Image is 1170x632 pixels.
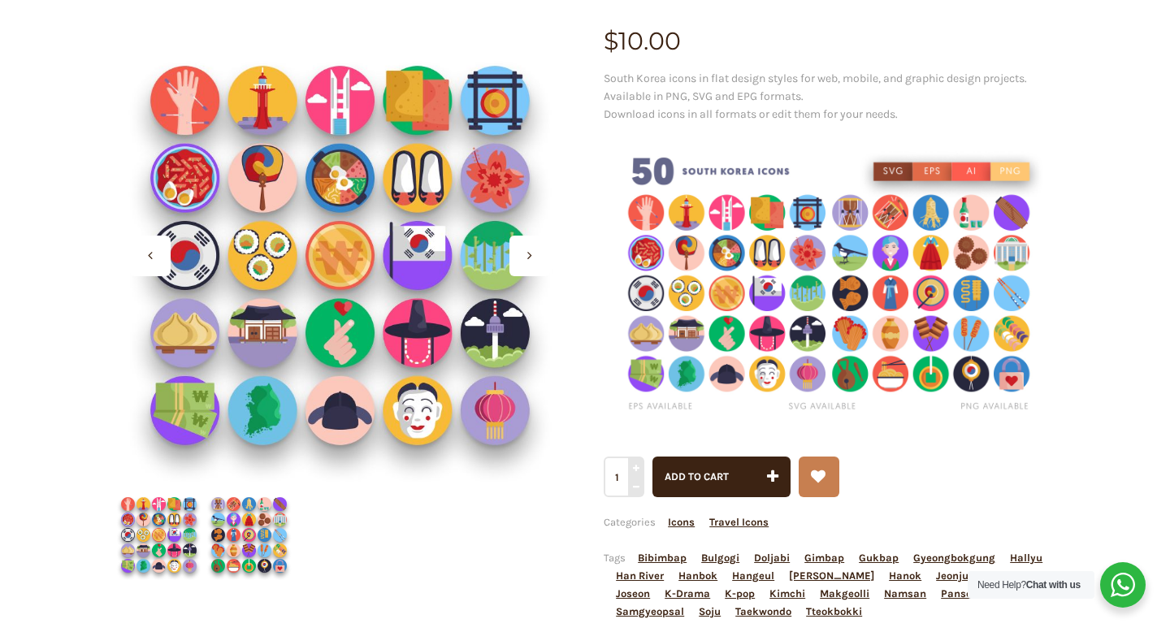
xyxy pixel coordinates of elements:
[701,552,739,564] a: Bulgogi
[604,552,1054,617] span: Tags
[859,552,899,564] a: Gukbap
[699,605,721,617] a: Soju
[754,552,790,564] a: Doljabi
[735,605,791,617] a: Taekwondo
[977,579,1081,591] span: Need Help?
[820,587,869,600] a: Makgeolli
[604,26,618,56] span: $
[732,569,774,582] a: Hangeul
[806,605,862,617] a: Tteokbokki
[725,587,755,600] a: K-pop
[936,569,968,582] a: Jeonju
[638,552,687,564] a: Bibimbap
[604,516,769,528] span: Categories
[709,516,769,528] a: Travel Icons
[604,26,681,56] bdi: 10.00
[604,457,642,497] input: Qty
[884,587,926,600] a: Namsan
[983,569,1054,582] a: Jjajangmyeon
[665,470,729,483] span: Add to cart
[668,516,695,528] a: Icons
[616,569,664,582] a: Han River
[652,457,791,497] button: Add to cart
[665,587,710,600] a: K-Drama
[616,587,650,600] a: Joseon
[889,569,921,582] a: Hanok
[114,29,566,482] img: 50-South Korea-Icons _ Shop-2
[789,569,874,582] a: [PERSON_NAME]
[941,587,979,600] a: Pansori
[769,587,805,600] a: Kimchi
[678,569,717,582] a: Hanbok
[604,70,1056,123] p: South Korea icons in flat design styles for web, mobile, and graphic design projects. Available i...
[1010,552,1042,564] a: Hallyu
[1026,579,1081,591] strong: Chat with us
[913,552,995,564] a: Gyeongbokgung
[616,605,684,617] a: Samgyeopsal
[804,552,844,564] a: Gimbap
